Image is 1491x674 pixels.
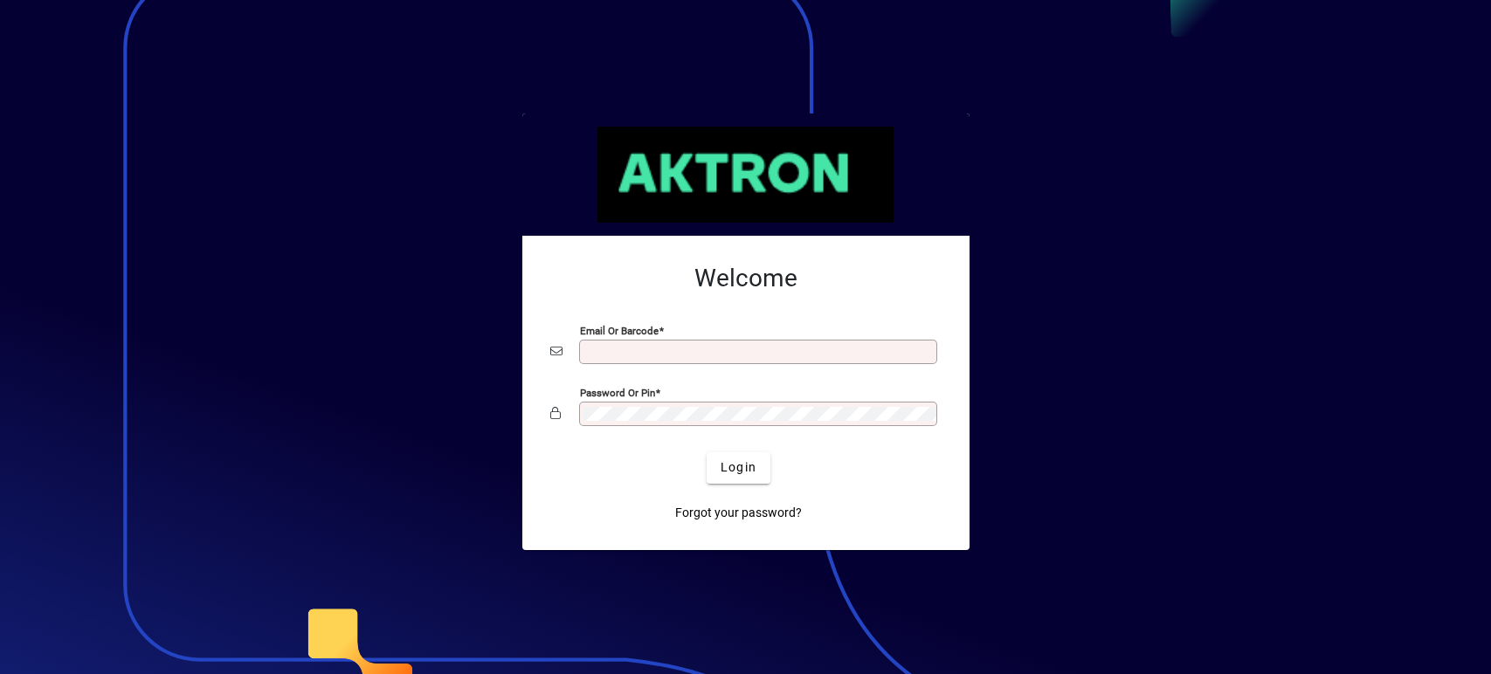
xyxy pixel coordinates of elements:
span: Login [721,458,756,477]
button: Login [707,452,770,484]
span: Forgot your password? [675,504,802,522]
mat-label: Email or Barcode [580,324,659,336]
mat-label: Password or Pin [580,386,655,398]
h2: Welcome [550,264,942,293]
a: Forgot your password? [668,498,809,529]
